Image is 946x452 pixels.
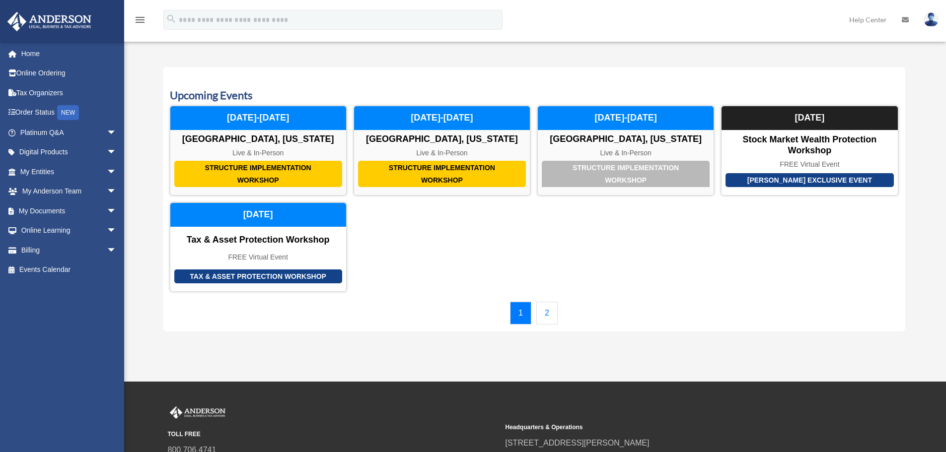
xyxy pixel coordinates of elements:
img: User Pic [924,12,939,27]
div: Live & In-Person [354,149,530,157]
a: Billingarrow_drop_down [7,240,132,260]
h3: Upcoming Events [170,88,898,103]
a: 1 [510,302,531,324]
span: arrow_drop_down [107,162,127,182]
a: Order StatusNEW [7,103,132,123]
div: FREE Virtual Event [170,253,346,261]
a: Online Ordering [7,64,132,83]
span: arrow_drop_down [107,142,127,163]
a: Structure Implementation Workshop [GEOGRAPHIC_DATA], [US_STATE] Live & In-Person [DATE]-[DATE] [537,106,714,195]
a: Digital Productsarrow_drop_down [7,142,132,162]
span: arrow_drop_down [107,182,127,202]
small: TOLL FREE [168,429,499,440]
div: NEW [57,105,79,120]
div: Tax & Asset Protection Workshop [170,235,346,246]
small: Headquarters & Operations [506,422,836,433]
div: Live & In-Person [170,149,346,157]
a: [STREET_ADDRESS][PERSON_NAME] [506,439,650,447]
span: arrow_drop_down [107,240,127,260]
a: [PERSON_NAME] Exclusive Event Stock Market Wealth Protection Workshop FREE Virtual Event [DATE] [721,106,898,195]
a: Home [7,44,132,64]
span: arrow_drop_down [107,221,127,241]
div: [DATE] [170,203,346,227]
a: Structure Implementation Workshop [GEOGRAPHIC_DATA], [US_STATE] Live & In-Person [DATE]-[DATE] [170,106,347,195]
div: FREE Virtual Event [722,160,897,169]
a: My Entitiesarrow_drop_down [7,162,132,182]
div: Structure Implementation Workshop [542,161,710,187]
div: Stock Market Wealth Protection Workshop [722,134,897,156]
span: arrow_drop_down [107,201,127,221]
i: search [166,13,177,24]
a: Structure Implementation Workshop [GEOGRAPHIC_DATA], [US_STATE] Live & In-Person [DATE]-[DATE] [354,106,530,195]
div: [GEOGRAPHIC_DATA], [US_STATE] [170,134,346,145]
div: Structure Implementation Workshop [358,161,526,187]
a: Tax & Asset Protection Workshop Tax & Asset Protection Workshop FREE Virtual Event [DATE] [170,202,347,292]
span: arrow_drop_down [107,123,127,143]
div: [DATE]-[DATE] [354,106,530,130]
a: 2 [536,302,558,324]
div: [GEOGRAPHIC_DATA], [US_STATE] [354,134,530,145]
div: [GEOGRAPHIC_DATA], [US_STATE] [538,134,714,145]
a: Events Calendar [7,260,127,280]
div: Live & In-Person [538,149,714,157]
a: My Anderson Teamarrow_drop_down [7,182,132,201]
a: Platinum Q&Aarrow_drop_down [7,123,132,142]
div: [DATE]-[DATE] [538,106,714,130]
i: menu [134,14,146,26]
a: Tax Organizers [7,83,132,103]
a: My Documentsarrow_drop_down [7,201,132,221]
div: Tax & Asset Protection Workshop [174,269,342,284]
img: Anderson Advisors Platinum Portal [4,12,94,31]
a: Online Learningarrow_drop_down [7,221,132,241]
div: Structure Implementation Workshop [174,161,342,187]
div: [DATE] [722,106,897,130]
a: menu [134,17,146,26]
img: Anderson Advisors Platinum Portal [168,406,227,419]
div: [PERSON_NAME] Exclusive Event [726,173,893,188]
div: [DATE]-[DATE] [170,106,346,130]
